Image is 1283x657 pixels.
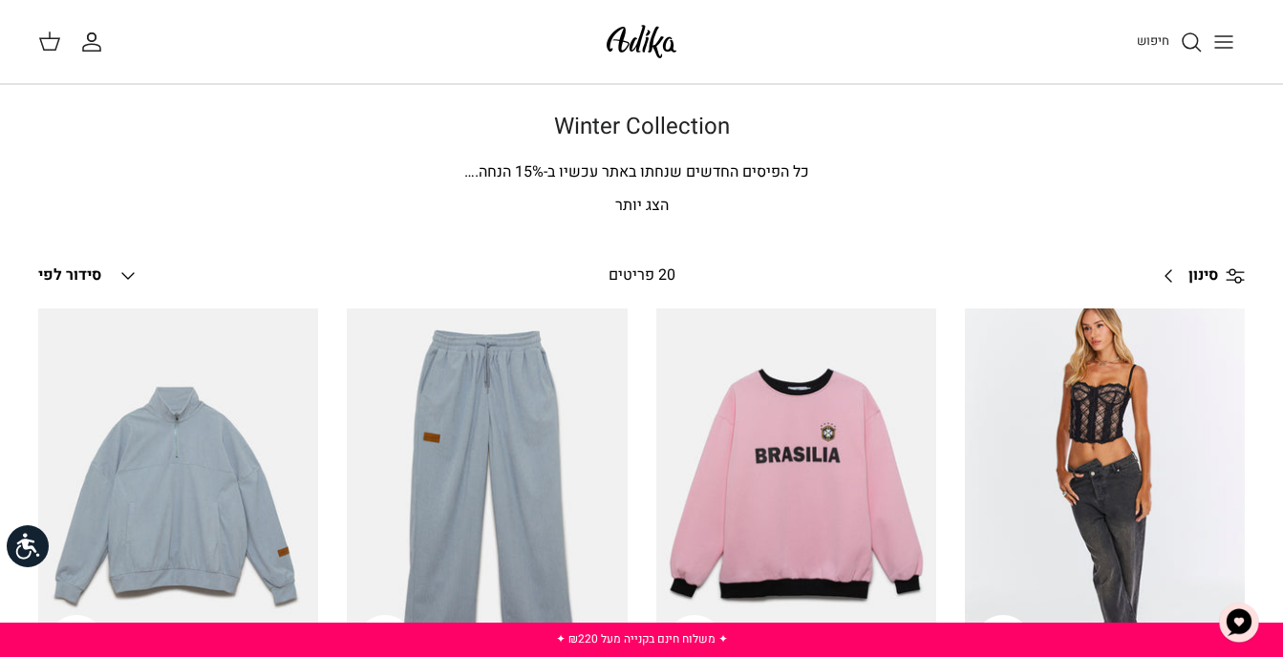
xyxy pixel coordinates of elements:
[1137,31,1203,53] a: חיפוש
[1150,253,1245,299] a: סינון
[556,630,728,647] a: ✦ משלוח חינם בקנייה מעל ₪220 ✦
[38,255,139,297] button: סידור לפי
[464,160,544,183] span: % הנחה.
[1137,32,1169,50] span: חיפוש
[1203,21,1245,63] button: Toggle menu
[1188,264,1218,288] span: סינון
[38,264,101,286] span: סידור לפי
[80,31,111,53] a: החשבון שלי
[544,160,809,183] span: כל הפיסים החדשים שנחתו באתר עכשיו ב-
[38,114,1245,141] h1: Winter Collection
[601,19,682,64] img: Adika IL
[494,264,789,288] div: 20 פריטים
[1210,594,1268,651] button: צ'אט
[515,160,532,183] span: 15
[38,194,1245,219] p: הצג יותר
